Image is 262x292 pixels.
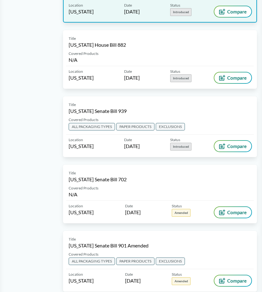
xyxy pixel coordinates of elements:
[214,275,251,286] button: Compare
[116,123,155,130] span: PAPER PRODUCTS
[69,3,83,8] span: Location
[227,75,247,80] span: Compare
[170,143,191,151] span: Introduced
[172,272,182,277] span: Status
[124,3,132,8] span: Date
[69,170,76,176] span: Title
[124,74,140,81] span: [DATE]
[227,9,247,14] span: Compare
[69,69,83,74] span: Location
[69,191,77,197] span: N/A
[170,137,180,143] span: Status
[214,141,251,151] button: Compare
[69,252,98,257] span: Covered Products
[214,6,251,17] button: Compare
[69,209,94,216] span: [US_STATE]
[69,176,127,183] span: [US_STATE] Senate Bill 702
[69,108,127,114] span: [US_STATE] Senate Bill 939
[125,209,141,216] span: [DATE]
[124,143,140,150] span: [DATE]
[156,123,185,130] span: EXCLUSIONS
[227,144,247,149] span: Compare
[172,209,191,217] span: Amended
[214,72,251,83] button: Compare
[170,69,180,74] span: Status
[116,257,155,265] span: PAPER PRODUCTS
[69,143,94,150] span: [US_STATE]
[69,277,94,284] span: [US_STATE]
[69,102,76,108] span: Title
[69,57,77,63] span: N/A
[69,36,76,41] span: Title
[170,3,180,8] span: Status
[156,257,185,265] span: EXCLUSIONS
[172,203,182,209] span: Status
[69,185,98,191] span: Covered Products
[214,207,251,218] button: Compare
[124,8,140,15] span: [DATE]
[69,41,126,48] span: [US_STATE] House Bill 882
[227,278,247,283] span: Compare
[69,51,98,56] span: Covered Products
[125,277,141,284] span: [DATE]
[124,137,132,143] span: Date
[69,272,83,277] span: Location
[69,123,115,130] span: ALL PACKAGING TYPES
[69,74,94,81] span: [US_STATE]
[170,8,191,16] span: Introduced
[69,8,94,15] span: [US_STATE]
[69,203,83,209] span: Location
[69,117,98,123] span: Covered Products
[69,137,83,143] span: Location
[69,236,76,242] span: Title
[170,74,191,82] span: Introduced
[125,203,133,209] span: Date
[125,272,133,277] span: Date
[172,277,191,285] span: Amended
[69,257,115,265] span: ALL PACKAGING TYPES
[69,242,149,249] span: [US_STATE] Senate Bill 901 Amended
[124,69,132,74] span: Date
[227,210,247,215] span: Compare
